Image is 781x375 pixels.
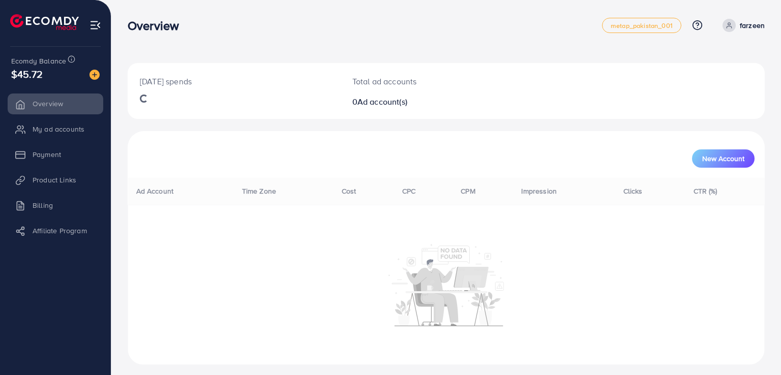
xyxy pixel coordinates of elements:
[357,96,407,107] span: Ad account(s)
[352,75,487,87] p: Total ad accounts
[89,70,100,80] img: image
[140,75,328,87] p: [DATE] spends
[352,97,487,107] h2: 0
[11,67,43,81] span: $45.72
[718,19,765,32] a: farzeen
[740,19,765,32] p: farzeen
[692,149,755,168] button: New Account
[611,22,673,29] span: metap_pakistan_001
[702,155,744,162] span: New Account
[10,14,79,30] img: logo
[89,19,101,31] img: menu
[128,18,187,33] h3: Overview
[602,18,681,33] a: metap_pakistan_001
[11,56,66,66] span: Ecomdy Balance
